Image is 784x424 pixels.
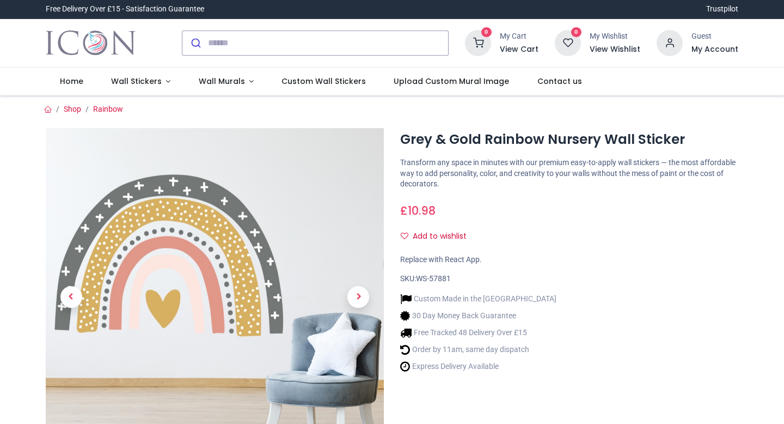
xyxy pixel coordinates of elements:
li: Free Tracked 48 Delivery Over £15 [400,327,556,338]
span: Wall Murals [199,76,245,87]
a: Rainbow [93,105,123,113]
span: Contact us [537,76,582,87]
p: Transform any space in minutes with our premium easy-to-apply wall stickers — the most affordable... [400,158,738,190]
sup: 0 [571,27,581,38]
a: View Cart [500,44,538,55]
a: Wall Murals [185,68,268,96]
a: Logo of Icon Wall Stickers [46,28,136,58]
a: Trustpilot [706,4,738,15]
a: View Wishlist [590,44,640,55]
a: Next [333,179,384,416]
li: Custom Made in the [GEOGRAPHIC_DATA] [400,293,556,305]
span: £ [400,203,436,219]
span: WS-57881 [416,274,451,283]
span: Custom Wall Stickers [281,76,366,87]
span: Upload Custom Mural Image [394,76,509,87]
sup: 0 [481,27,492,38]
li: Order by 11am, same day dispatch [400,344,556,355]
img: Icon Wall Stickers [46,28,136,58]
button: Submit [182,31,208,55]
span: Home [60,76,83,87]
div: Free Delivery Over £15 - Satisfaction Guarantee [46,4,204,15]
div: SKU: [400,274,738,284]
a: Previous [46,179,96,416]
a: My Account [691,44,738,55]
div: Guest [691,31,738,42]
div: My Wishlist [590,31,640,42]
a: 0 [555,38,581,46]
div: Replace with React App. [400,255,738,265]
a: 0 [465,38,491,46]
i: Add to wishlist [401,232,408,240]
a: Wall Stickers [97,68,185,96]
h1: Grey & Gold Rainbow Nursery Wall Sticker [400,130,738,149]
a: Shop [64,105,81,113]
li: Express Delivery Available [400,361,556,372]
span: Next [347,286,369,308]
span: Wall Stickers [111,76,162,87]
div: My Cart [500,31,538,42]
li: 30 Day Money Back Guarantee [400,310,556,322]
span: 10.98 [408,203,436,219]
span: Previous [60,286,82,308]
button: Add to wishlistAdd to wishlist [400,227,476,246]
